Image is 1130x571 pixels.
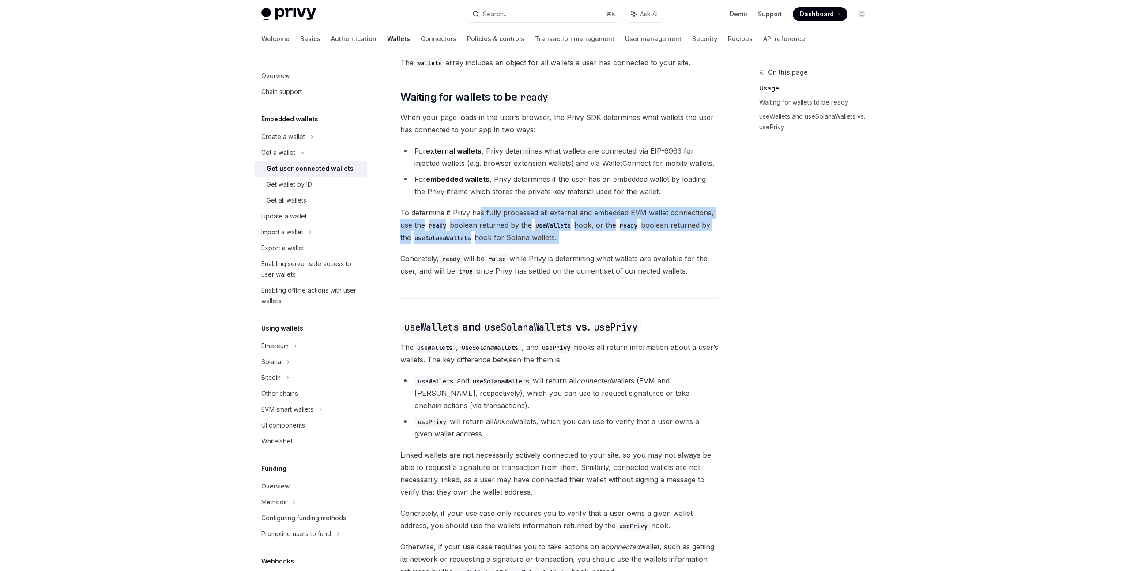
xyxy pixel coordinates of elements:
[400,415,719,440] li: will return all wallets, which you can use to verify that a user owns a given wallet address.
[576,376,611,385] em: connected
[261,86,302,97] div: Chain support
[261,147,295,158] div: Get a wallet
[414,343,522,352] strong: ,
[400,507,719,532] span: Concretely, if your use case only requires you to verify that a user owns a given wallet address,...
[469,376,533,386] code: useSolanaWallets
[254,386,367,402] a: Other chains
[759,81,876,95] a: Usage
[411,233,475,243] code: useSolanaWallets
[261,131,305,142] div: Create a wallet
[254,192,367,208] a: Get all wallets
[855,7,869,21] button: Toggle dark mode
[640,10,658,19] span: Ask AI
[400,173,719,198] li: For , Privy determines if the user has an embedded wallet by loading the Privy iframe which store...
[261,436,292,447] div: Whitelabel
[261,388,298,399] div: Other chains
[254,282,367,309] a: Enabling offline actions with user wallets
[400,145,719,169] li: For , Privy determines what wallets are connected via EIP-6963 for injected wallets (e.g. browser...
[267,179,312,190] div: Get wallet by ID
[387,28,410,49] a: Wallets
[254,68,367,84] a: Overview
[467,28,524,49] a: Policies & controls
[254,240,367,256] a: Export a wallet
[539,343,574,353] code: usePrivy
[261,259,362,280] div: Enabling server-side access to user wallets
[254,478,367,494] a: Overview
[254,256,367,282] a: Enabling server-side access to user wallets
[800,10,834,19] span: Dashboard
[466,6,621,22] button: Search...⌘K
[759,95,876,109] a: Waiting for wallets to be ready
[728,28,753,49] a: Recipes
[261,114,318,124] h5: Embedded wallets
[261,556,294,567] h5: Webhooks
[261,497,287,507] div: Methods
[261,285,362,306] div: Enabling offline actions with user wallets
[605,542,640,551] em: connected
[400,56,719,69] span: The array includes an object for all wallets a user has connected to your site.
[254,433,367,449] a: Whitelabel
[426,175,490,184] strong: embedded wallets
[300,28,320,49] a: Basics
[425,221,450,230] code: ready
[616,521,651,531] code: usePrivy
[763,28,805,49] a: API reference
[261,341,289,351] div: Ethereum
[730,10,747,19] a: Demo
[267,195,306,206] div: Get all wallets
[414,343,456,353] code: useWallets
[400,90,551,104] span: Waiting for wallets to be
[481,320,575,334] code: useSolanaWallets
[414,58,445,68] code: wallets
[254,161,367,177] a: Get user connected wallets
[261,513,346,523] div: Configuring funding methods
[758,10,782,19] a: Support
[400,320,462,334] code: useWallets
[261,8,316,20] img: light logo
[421,28,456,49] a: Connectors
[261,481,290,492] div: Overview
[261,463,286,474] h5: Funding
[331,28,377,49] a: Authentication
[261,211,307,222] div: Update a wallet
[261,529,331,539] div: Prompting users to fund
[254,417,367,433] a: UI components
[400,449,719,498] span: Linked wallets are not necessarily actively connected to your site, so you may not always be able...
[414,417,450,427] code: usePrivy
[759,109,876,134] a: useWallets and useSolanaWallets vs. usePrivy
[606,11,615,18] span: ⌘ K
[400,320,641,334] span: and vs.
[261,71,290,81] div: Overview
[261,420,305,431] div: UI components
[517,90,551,104] code: ready
[254,208,367,224] a: Update a wallet
[439,254,463,264] code: ready
[768,67,808,78] span: On this page
[535,28,614,49] a: Transaction management
[532,221,574,230] code: useWallets
[400,111,719,136] span: When your page loads in the user’s browser, the Privy SDK determines what wallets the user has co...
[483,9,508,19] div: Search...
[400,375,719,412] li: and will return all wallets (EVM and [PERSON_NAME], respectively), which you can use to request s...
[426,147,482,155] strong: external wallets
[590,320,641,334] code: usePrivy
[261,28,290,49] a: Welcome
[458,343,522,353] code: useSolanaWallets
[254,177,367,192] a: Get wallet by ID
[400,341,719,366] span: The , and hooks all return information about a user’s wallets. The key difference between the the...
[616,221,641,230] code: ready
[261,227,303,237] div: Import a wallet
[414,376,457,386] code: useWallets
[267,163,354,174] div: Get user connected wallets
[261,243,304,253] div: Export a wallet
[254,84,367,100] a: Chain support
[493,417,513,426] em: linked
[625,28,682,49] a: User management
[400,207,719,244] span: To determine if Privy has fully processed all external and embedded EVM wallet connections, use t...
[485,254,509,264] code: false
[261,323,303,334] h5: Using wallets
[625,6,664,22] button: Ask AI
[455,267,476,276] code: true
[261,357,281,367] div: Solana
[254,510,367,526] a: Configuring funding methods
